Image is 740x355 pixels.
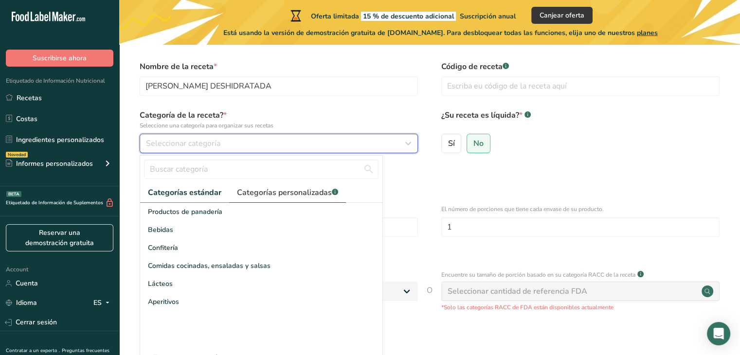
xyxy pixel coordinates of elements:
[361,12,456,21] span: 15 % de descuento adicional
[637,28,658,37] span: planes
[6,191,21,197] div: BETA
[473,139,484,148] span: No
[6,224,113,251] a: Reservar una demostración gratuita
[531,7,593,24] button: Canjear oferta
[148,187,221,198] span: Categorías estándar
[6,152,28,158] div: Novedad
[33,53,87,63] span: Suscribirse ahora
[707,322,730,345] div: Open Intercom Messenger
[6,159,93,169] div: Informes personalizados
[148,261,271,271] span: Comidas cocinadas, ensaladas y salsas
[93,297,113,309] div: ES
[540,10,584,20] span: Canjear oferta
[237,187,338,198] span: Categorías personalizadas
[148,207,222,217] span: Productos de panadería
[148,225,173,235] span: Bebidas
[289,10,516,21] div: Oferta limitada
[223,28,658,38] span: Está usando la versión de demostración gratuita de [DOMAIN_NAME]. Para desbloquear todas las func...
[144,160,379,179] input: Buscar categoría
[148,297,179,307] span: Aperitivos
[6,347,60,354] a: Contratar a un experto .
[6,50,113,67] button: Suscribirse ahora
[148,243,178,253] span: Confitería
[460,12,516,21] span: Suscripción anual
[148,279,173,289] span: Lácteos
[6,294,37,311] a: Idioma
